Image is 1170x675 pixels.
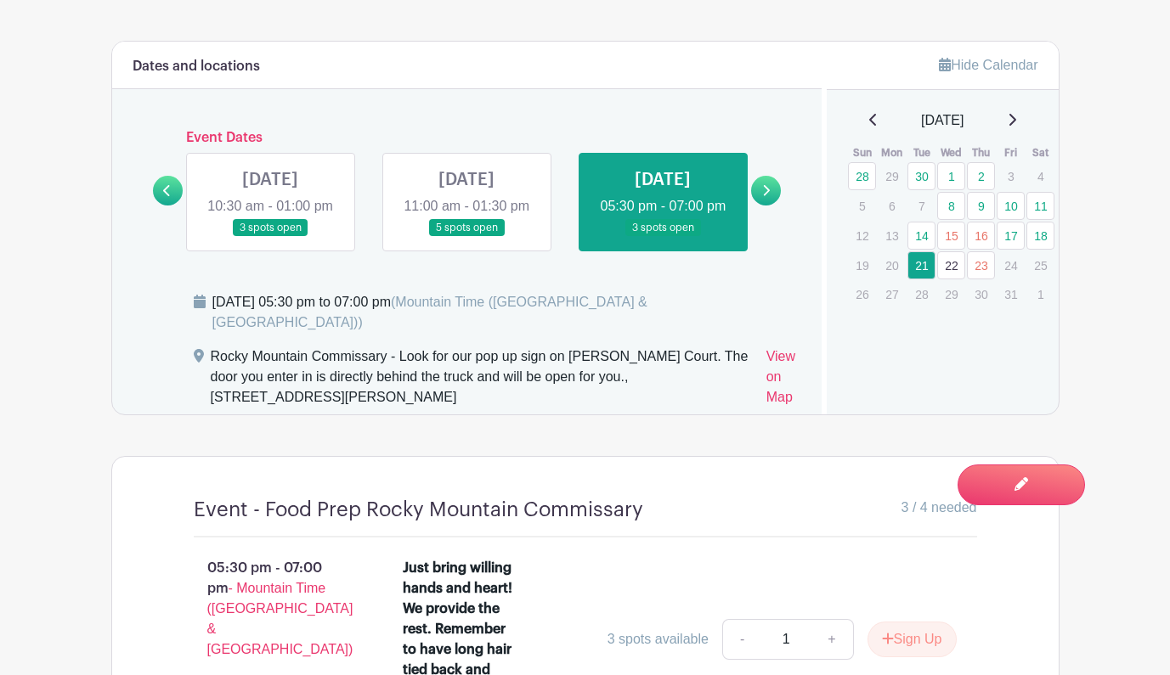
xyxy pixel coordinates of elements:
[997,252,1025,278] p: 24
[937,281,965,307] p: 29
[722,619,761,660] a: -
[907,144,936,161] th: Tue
[937,222,965,250] a: 15
[939,58,1037,72] a: Hide Calendar
[907,193,935,219] p: 7
[907,251,935,279] a: 21
[1026,281,1054,307] p: 1
[207,581,353,656] span: - Mountain Time ([GEOGRAPHIC_DATA] & [GEOGRAPHIC_DATA])
[967,251,995,279] a: 23
[1026,163,1054,189] p: 4
[878,193,906,219] p: 6
[937,162,965,190] a: 1
[1026,252,1054,278] p: 25
[212,295,647,329] span: (Mountain Time ([GEOGRAPHIC_DATA] & [GEOGRAPHIC_DATA]))
[878,281,906,307] p: 27
[907,162,935,190] a: 30
[997,222,1025,250] a: 17
[878,222,906,249] p: 13
[868,622,957,657] button: Sign Up
[936,144,966,161] th: Wed
[847,144,877,161] th: Sun
[167,551,376,667] p: 05:30 pm - 07:00 pm
[194,498,643,522] h4: Event - Food Prep Rocky Mountain Commissary
[133,59,260,75] h6: Dates and locations
[878,252,906,278] p: 20
[907,222,935,250] a: 14
[997,281,1025,307] p: 31
[848,193,876,219] p: 5
[183,130,752,146] h6: Event Dates
[996,144,1026,161] th: Fri
[211,346,753,414] div: Rocky Mountain Commissary - Look for our pop up sign on [PERSON_NAME] Court. The door you enter i...
[878,163,906,189] p: 29
[997,192,1025,220] a: 10
[877,144,907,161] th: Mon
[966,144,996,161] th: Thu
[967,162,995,190] a: 2
[848,222,876,249] p: 12
[212,292,802,333] div: [DATE] 05:30 pm to 07:00 pm
[766,346,801,414] a: View on Map
[921,110,964,131] span: [DATE]
[1026,222,1054,250] a: 18
[967,192,995,220] a: 9
[848,281,876,307] p: 26
[608,629,709,650] div: 3 spots available
[1026,144,1055,161] th: Sat
[937,251,965,279] a: 22
[997,163,1025,189] p: 3
[1026,192,1054,220] a: 11
[937,192,965,220] a: 8
[967,281,995,307] p: 30
[811,619,853,660] a: +
[848,252,876,278] p: 19
[967,222,995,250] a: 16
[848,162,876,190] a: 28
[907,281,935,307] p: 28
[902,498,977,518] span: 3 / 4 needed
